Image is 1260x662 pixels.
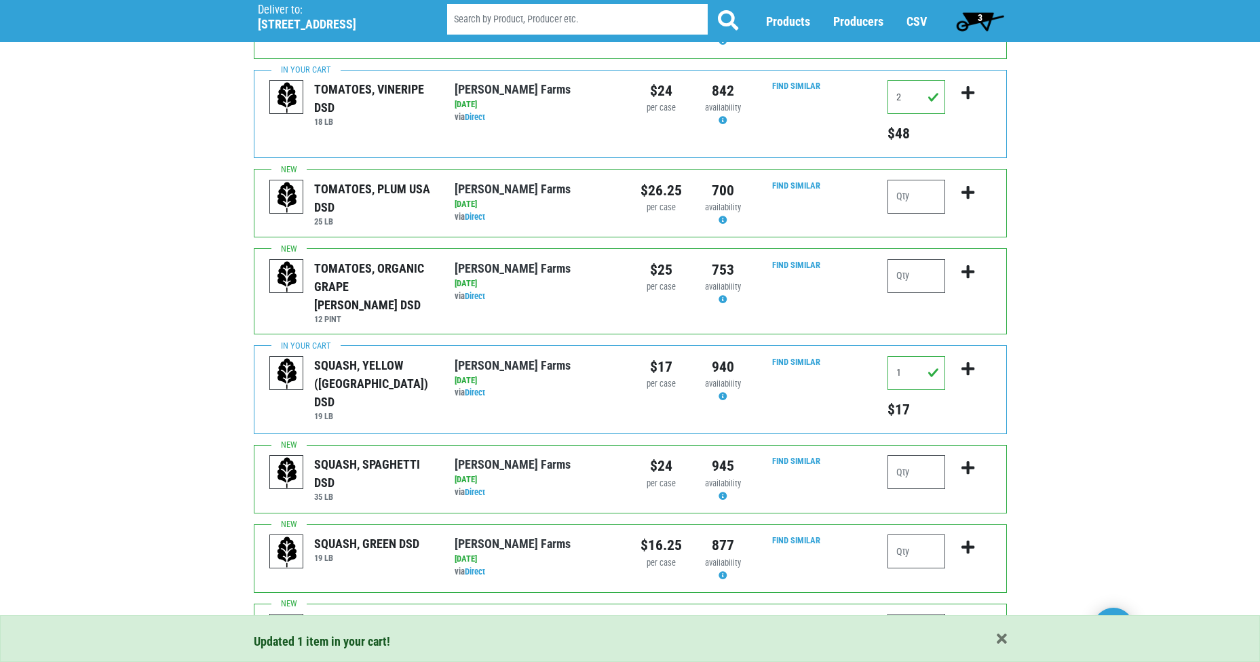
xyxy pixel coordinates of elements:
[455,457,571,471] a: [PERSON_NAME] Farms
[641,557,682,570] div: per case
[314,492,434,502] h6: 35 LB
[641,534,682,556] div: $16.25
[705,202,741,212] span: availability
[455,566,619,579] div: via
[465,487,485,497] a: Direct
[641,281,682,294] div: per case
[455,82,571,96] a: [PERSON_NAME] Farms
[314,314,434,324] h6: 12 PINT
[906,14,927,28] a: CSV
[705,102,741,113] span: availability
[270,81,304,115] img: placeholder-variety-43d6402dacf2d531de610a020419775a.svg
[702,80,744,102] div: 842
[314,117,434,127] h6: 18 LB
[314,216,434,227] h6: 25 LB
[465,291,485,301] a: Direct
[254,632,1007,650] div: Updated 1 item in your cart!
[950,7,1010,35] a: 3
[772,180,820,191] a: Find Similar
[455,537,571,551] a: [PERSON_NAME] Farms
[772,81,820,91] a: Find Similar
[455,198,619,211] div: [DATE]
[702,534,744,556] div: 877
[887,614,945,648] input: Qty
[641,201,682,214] div: per case
[766,14,810,28] a: Products
[314,553,419,563] h6: 19 LB
[314,614,434,650] div: SQUASH, BUTTERNUT DSD
[314,356,434,411] div: SQUASH, YELLOW ([GEOGRAPHIC_DATA]) DSD
[455,277,619,290] div: [DATE]
[641,80,682,102] div: $24
[455,553,619,566] div: [DATE]
[833,14,883,28] a: Producers
[314,180,434,216] div: TOMATOES, PLUM USA DSD
[702,378,744,404] div: Availability may be subject to change.
[455,473,619,486] div: [DATE]
[702,455,744,477] div: 945
[455,111,619,124] div: via
[887,401,945,418] h5: Total price
[887,125,945,142] h5: Total price
[455,211,619,224] div: via
[702,614,744,636] div: 938
[705,281,741,292] span: availability
[702,180,744,201] div: 700
[455,486,619,499] div: via
[270,535,304,569] img: placeholder-variety-43d6402dacf2d531de610a020419775a.svg
[258,17,413,32] h5: [STREET_ADDRESS]
[978,12,982,23] span: 3
[465,112,485,122] a: Direct
[465,212,485,222] a: Direct
[702,356,744,378] div: 940
[447,4,708,35] input: Search by Product, Producer etc.
[455,290,619,303] div: via
[314,534,419,553] div: SQUASH, GREEN DSD
[772,260,820,270] a: Find Similar
[465,387,485,397] a: Direct
[455,358,571,372] a: [PERSON_NAME] Farms
[641,259,682,281] div: $25
[270,456,304,490] img: placeholder-variety-43d6402dacf2d531de610a020419775a.svg
[887,80,945,114] input: Qty
[455,387,619,400] div: via
[705,558,741,568] span: availability
[702,259,744,281] div: 753
[705,478,741,488] span: availability
[641,102,682,115] div: per case
[641,614,682,636] div: $24
[887,259,945,293] input: Qty
[772,456,820,466] a: Find Similar
[455,261,571,275] a: [PERSON_NAME] Farms
[455,374,619,387] div: [DATE]
[258,3,413,17] p: Deliver to:
[465,566,485,577] a: Direct
[702,102,744,128] div: Availability may be subject to change.
[314,411,434,421] h6: 19 LB
[641,478,682,490] div: per case
[887,356,945,390] input: Qty
[270,180,304,214] img: placeholder-variety-43d6402dacf2d531de610a020419775a.svg
[772,357,820,367] a: Find Similar
[641,356,682,378] div: $17
[455,182,571,196] a: [PERSON_NAME] Farms
[314,455,434,492] div: SQUASH, SPAGHETTI DSD
[314,259,434,314] div: TOMATOES, ORGANIC GRAPE [PERSON_NAME] DSD
[641,378,682,391] div: per case
[887,455,945,489] input: Qty
[887,180,945,214] input: Qty
[705,378,741,389] span: availability
[455,98,619,111] div: [DATE]
[772,535,820,545] a: Find Similar
[641,180,682,201] div: $26.25
[887,534,945,568] input: Qty
[314,80,434,117] div: TOMATOES, VINERIPE DSD
[270,260,304,294] img: placeholder-variety-43d6402dacf2d531de610a020419775a.svg
[641,455,682,477] div: $24
[270,357,304,391] img: placeholder-variety-43d6402dacf2d531de610a020419775a.svg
